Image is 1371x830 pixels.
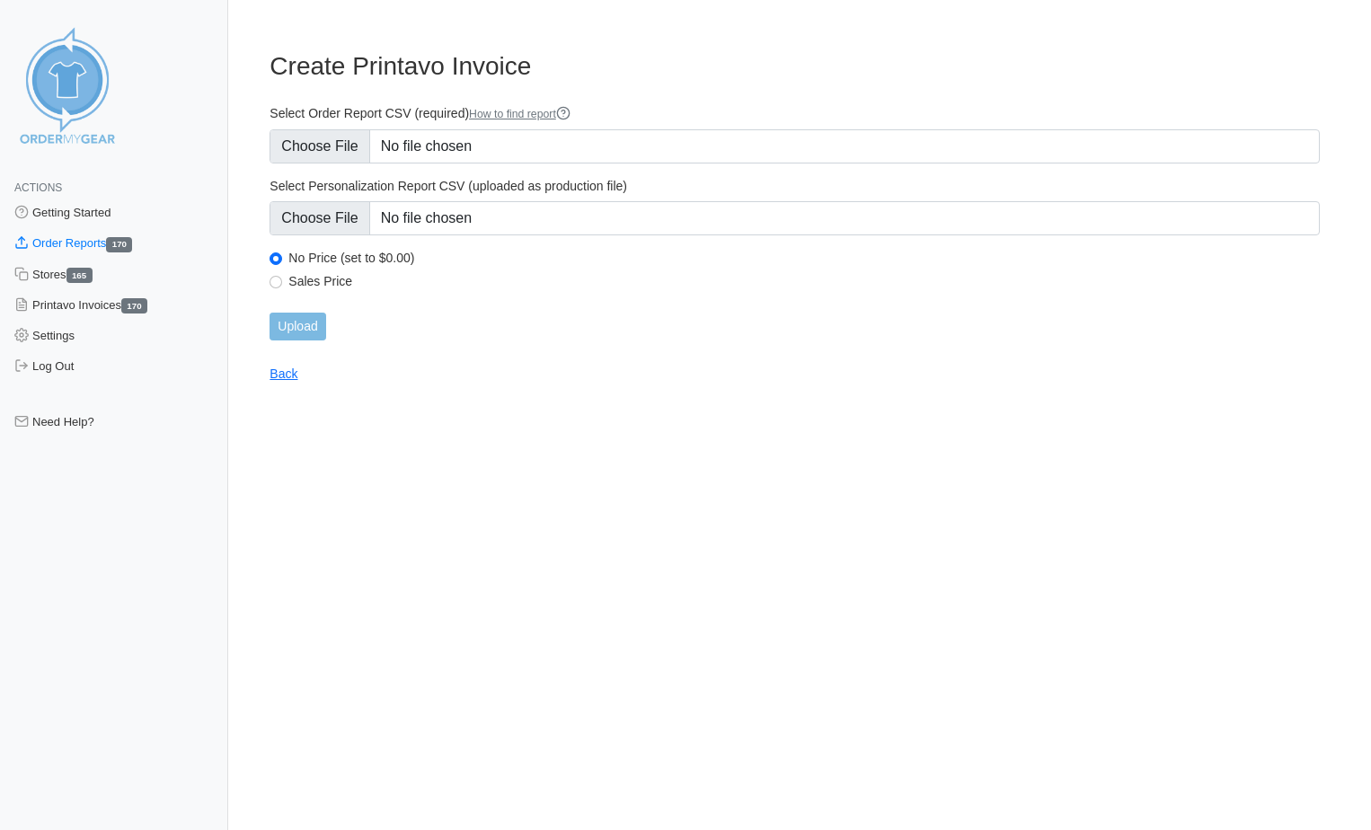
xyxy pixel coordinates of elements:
[288,250,1320,266] label: No Price (set to $0.00)
[66,268,93,283] span: 165
[288,273,1320,289] label: Sales Price
[469,108,571,120] a: How to find report
[121,298,147,313] span: 170
[270,313,325,340] input: Upload
[270,366,297,381] a: Back
[270,178,1320,194] label: Select Personalization Report CSV (uploaded as production file)
[270,51,1320,82] h3: Create Printavo Invoice
[270,105,1320,122] label: Select Order Report CSV (required)
[14,181,62,194] span: Actions
[106,237,132,252] span: 170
